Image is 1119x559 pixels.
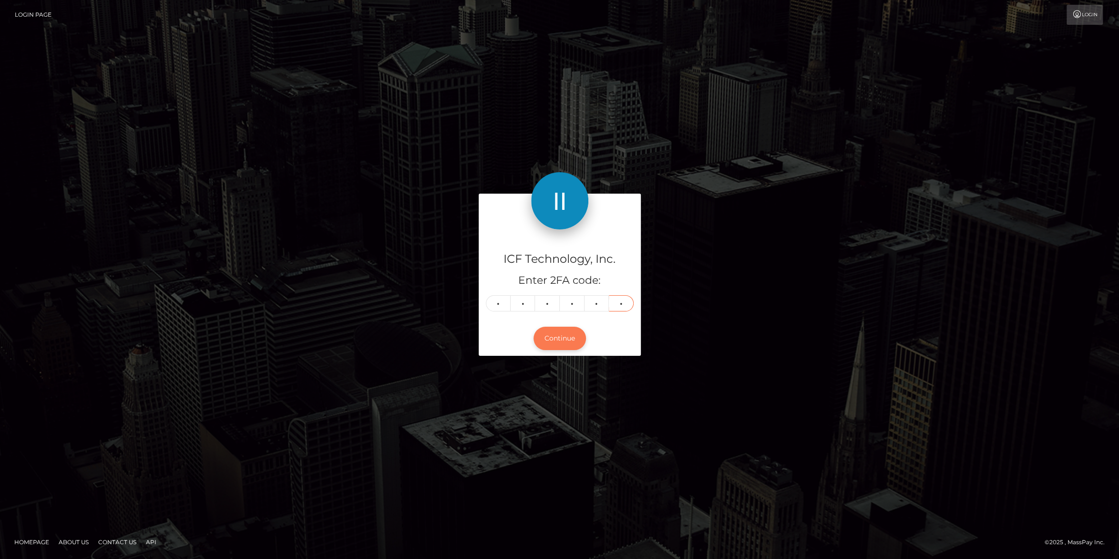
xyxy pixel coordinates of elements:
div: © 2025 , MassPay Inc. [1045,537,1112,548]
img: ICF Technology, Inc. [531,172,588,229]
a: About Us [55,535,92,549]
a: Contact Us [94,535,140,549]
a: Login [1067,5,1103,25]
button: Continue [534,327,586,350]
h5: Enter 2FA code: [486,273,634,288]
a: API [142,535,160,549]
h4: ICF Technology, Inc. [486,251,634,268]
a: Login Page [15,5,51,25]
a: Homepage [10,535,53,549]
